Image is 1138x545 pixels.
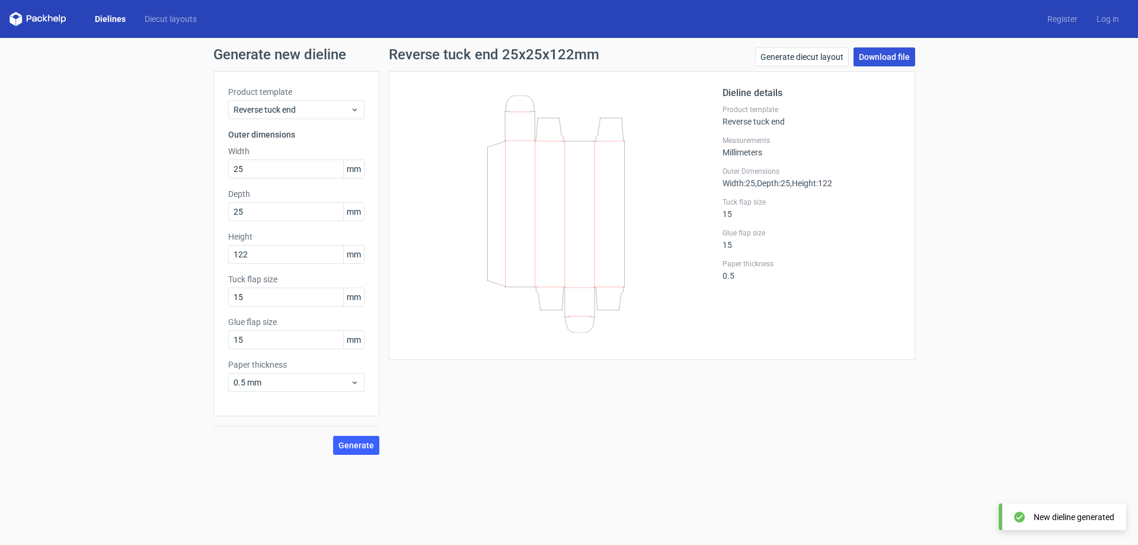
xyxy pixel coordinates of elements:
div: 15 [723,228,900,250]
label: Paper thickness [723,259,900,269]
a: Log in [1087,13,1129,25]
label: Paper thickness [228,359,365,371]
a: Dielines [85,13,135,25]
span: , Height : 122 [790,179,832,188]
label: Tuck flap size [228,273,365,285]
a: Generate diecut layout [755,47,849,66]
h1: Reverse tuck end 25x25x122mm [389,47,599,62]
a: Download file [853,47,915,66]
button: Generate [333,436,379,455]
span: Reverse tuck end [234,104,350,116]
label: Height [228,231,365,243]
span: mm [343,160,364,178]
span: mm [343,331,364,349]
span: 0.5 mm [234,377,350,388]
label: Product template [723,105,900,114]
label: Product template [228,86,365,98]
label: Glue flap size [723,228,900,238]
a: Register [1038,13,1087,25]
span: mm [343,288,364,306]
div: New dieline generated [1034,511,1114,523]
label: Tuck flap size [723,197,900,207]
div: Reverse tuck end [723,105,900,126]
span: mm [343,203,364,221]
span: mm [343,246,364,263]
h3: Outer dimensions [228,129,365,141]
div: 15 [723,197,900,219]
label: Glue flap size [228,316,365,328]
label: Measurements [723,136,900,145]
span: , Depth : 25 [755,179,790,188]
div: 0.5 [723,259,900,281]
span: Generate [338,441,374,450]
label: Depth [228,188,365,200]
h1: Generate new dieline [213,47,925,62]
div: Millimeters [723,136,900,157]
h2: Dieline details [723,86,900,100]
span: Width : 25 [723,179,755,188]
label: Outer Dimensions [723,167,900,176]
label: Width [228,145,365,157]
a: Diecut layouts [135,13,206,25]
